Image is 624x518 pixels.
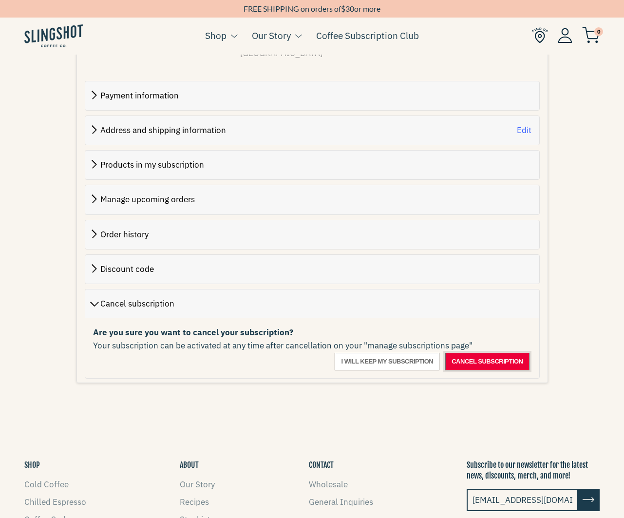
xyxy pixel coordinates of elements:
img: Account [558,28,572,43]
a: Cold Coffee [24,479,69,490]
button: Cancel subscription [445,353,529,370]
a: 0 [582,30,600,41]
span: Order history [100,229,149,240]
span: Payment information [100,90,179,101]
a: Coffee Subscription Club [316,28,419,43]
div: Address and shipping informationEdit [85,116,539,145]
a: Wholesale [309,479,348,490]
span: 0 [594,27,603,36]
a: Our Story [252,28,291,43]
span: Address and shipping information [100,125,226,135]
div: Manage upcoming orders [85,185,539,214]
span: Discount code [100,264,154,274]
a: General Inquiries [309,497,373,507]
span: Products in my subscription [100,159,204,170]
span: Manage upcoming orders [100,194,195,205]
span: $ [341,4,345,13]
input: email@example.com [467,489,578,511]
span: 30 [345,4,354,13]
div: Discount code [85,255,539,284]
button: CONTACT [309,460,334,470]
div: Order history [85,220,539,249]
span: I will keep my subscription [341,356,433,367]
span: Cancel subscription [452,356,523,367]
div: Products in my subscription [85,151,539,179]
button: SHOP [24,460,40,470]
a: Shop [205,28,227,43]
a: Recipes [180,497,209,507]
div: Cancel subscription [85,289,539,318]
button: I will keep my subscription [335,353,439,370]
img: Find Us [532,27,548,43]
div: Your subscription can be activated at any time after cancellation on your "manage subscriptions p... [93,339,531,352]
div: Payment information [85,81,539,110]
p: Subscribe to our newsletter for the latest news, discounts, merch, and more! [467,460,600,481]
div: Are you sure you want to cancel your subscription? [93,326,531,339]
span: Cancel subscription [100,298,174,309]
a: Our Story [180,479,215,490]
button: ABOUT [180,460,199,470]
button: Edit [517,124,531,137]
img: cart [582,27,600,43]
a: Chilled Espresso [24,497,86,507]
